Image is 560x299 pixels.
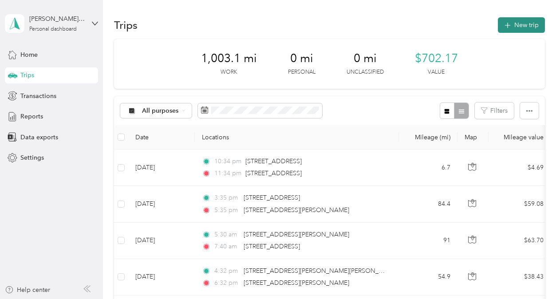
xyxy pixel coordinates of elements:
th: Locations [195,125,399,149]
td: 54.9 [399,259,457,295]
td: 84.4 [399,186,457,222]
th: Mileage (mi) [399,125,457,149]
span: Home [20,50,38,59]
p: Unclassified [347,68,384,76]
span: [STREET_ADDRESS][PERSON_NAME] [244,206,349,214]
span: Trips [20,71,34,80]
button: New trip [498,17,545,33]
span: 7:40 am [214,242,240,252]
span: Transactions [20,91,56,101]
span: 3:35 pm [214,193,240,203]
span: [STREET_ADDRESS] [244,194,300,201]
iframe: Everlance-gr Chat Button Frame [510,249,560,299]
td: $4.69 [489,149,551,186]
span: [STREET_ADDRESS] [245,169,302,177]
span: 4:32 pm [214,266,240,276]
h1: Trips [114,20,138,30]
div: Personal dashboard [29,27,77,32]
span: 0 mi [354,51,377,66]
span: [STREET_ADDRESS] [245,157,302,165]
td: [DATE] [128,223,195,259]
td: 6.7 [399,149,457,186]
td: $38.43 [489,259,551,295]
p: Work [221,68,237,76]
th: Mileage value [489,125,551,149]
button: Filters [475,102,514,119]
span: [STREET_ADDRESS][PERSON_NAME] [244,231,349,238]
td: $63.70 [489,223,551,259]
span: 5:30 am [214,230,240,240]
span: 10:34 pm [214,157,241,166]
span: 6:32 pm [214,278,240,288]
td: [DATE] [128,186,195,222]
td: $59.08 [489,186,551,222]
td: [DATE] [128,149,195,186]
span: [STREET_ADDRESS][PERSON_NAME][PERSON_NAME] [244,267,398,275]
td: 91 [399,223,457,259]
th: Map [457,125,489,149]
p: Personal [288,68,315,76]
span: All purposes [142,108,179,114]
span: 5:35 pm [214,205,240,215]
td: [DATE] [128,259,195,295]
button: Help center [5,285,50,295]
span: 0 mi [290,51,313,66]
span: $702.17 [415,51,458,66]
span: Settings [20,153,44,162]
span: [STREET_ADDRESS] [244,243,300,250]
span: [STREET_ADDRESS][PERSON_NAME] [244,279,349,287]
span: Reports [20,112,43,121]
span: 1,003.1 mi [201,51,257,66]
p: Value [428,68,445,76]
th: Date [128,125,195,149]
span: 11:34 pm [214,169,241,178]
span: Data exports [20,133,58,142]
div: [PERSON_NAME][EMAIL_ADDRESS][PERSON_NAME][DOMAIN_NAME] [29,14,85,24]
